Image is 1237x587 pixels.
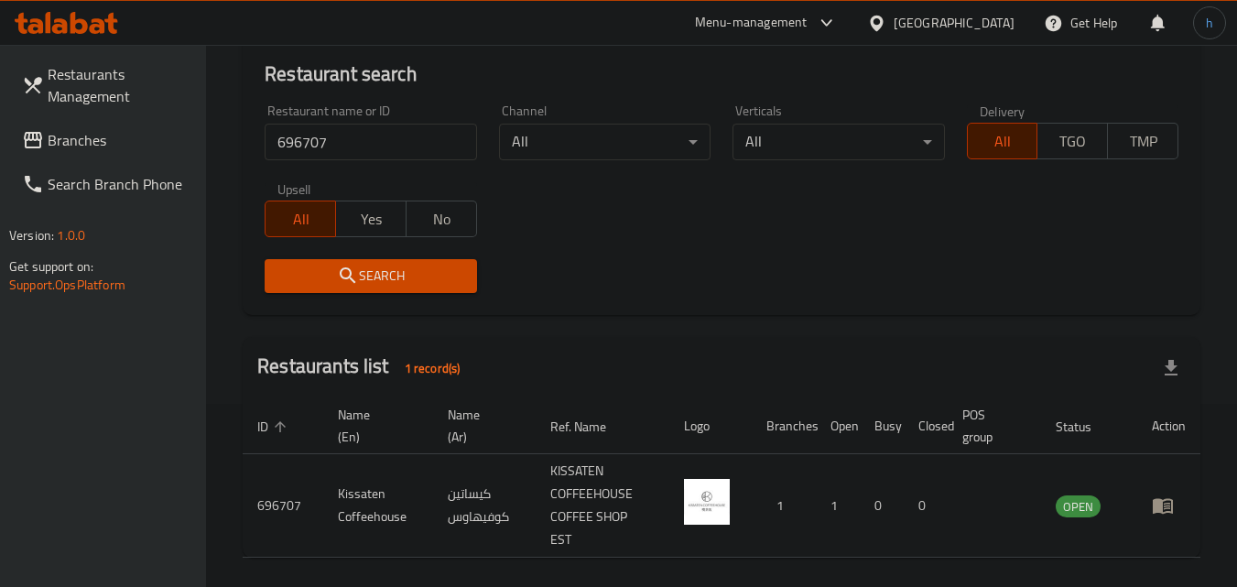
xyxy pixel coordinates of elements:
[752,398,816,454] th: Branches
[265,201,336,237] button: All
[335,201,407,237] button: Yes
[684,479,730,525] img: Kissaten Coffeehouse
[265,60,1178,88] h2: Restaurant search
[48,129,192,151] span: Branches
[1149,346,1193,390] div: Export file
[695,12,808,34] div: Menu-management
[1152,495,1186,516] div: Menu
[7,162,207,206] a: Search Branch Phone
[448,404,514,448] span: Name (Ar)
[816,398,860,454] th: Open
[816,454,860,558] td: 1
[860,398,904,454] th: Busy
[257,353,471,383] h2: Restaurants list
[48,63,192,107] span: Restaurants Management
[7,52,207,118] a: Restaurants Management
[57,223,85,247] span: 1.0.0
[1137,398,1200,454] th: Action
[536,454,669,558] td: KISSATEN COFFEEHOUSE COFFEE SHOP EST
[1115,128,1171,155] span: TMP
[1056,416,1115,438] span: Status
[9,255,93,278] span: Get support on:
[967,123,1038,159] button: All
[1056,496,1101,517] span: OPEN
[499,124,711,160] div: All
[732,124,944,160] div: All
[343,206,399,233] span: Yes
[243,398,1200,558] table: enhanced table
[265,259,476,293] button: Search
[7,118,207,162] a: Branches
[277,182,311,195] label: Upsell
[860,454,904,558] td: 0
[904,454,948,558] td: 0
[1036,123,1108,159] button: TGO
[980,104,1025,117] label: Delivery
[323,454,433,558] td: Kissaten Coffeehouse
[9,273,125,297] a: Support.OpsPlatform
[265,124,476,160] input: Search for restaurant name or ID..
[394,353,472,383] div: Total records count
[904,398,948,454] th: Closed
[1045,128,1101,155] span: TGO
[9,223,54,247] span: Version:
[894,13,1015,33] div: [GEOGRAPHIC_DATA]
[669,398,752,454] th: Logo
[975,128,1031,155] span: All
[257,416,292,438] span: ID
[962,404,1019,448] span: POS group
[406,201,477,237] button: No
[338,404,411,448] span: Name (En)
[433,454,536,558] td: كيساتين كوفيهاوس
[550,416,630,438] span: Ref. Name
[414,206,470,233] span: No
[279,265,461,288] span: Search
[752,454,816,558] td: 1
[394,360,472,377] span: 1 record(s)
[273,206,329,233] span: All
[48,173,192,195] span: Search Branch Phone
[243,454,323,558] td: 696707
[1206,13,1213,33] span: h
[1107,123,1178,159] button: TMP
